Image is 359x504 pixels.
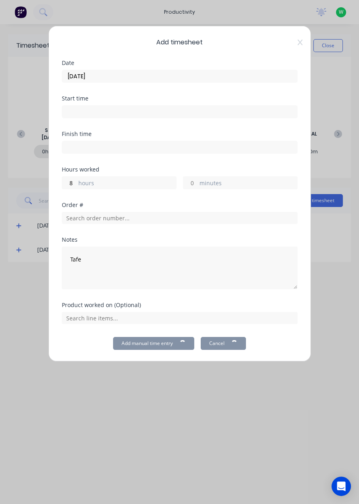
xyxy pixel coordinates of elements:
div: Order # [62,202,298,208]
input: 0 [62,177,76,189]
div: Notes [62,237,298,243]
div: Date [62,60,298,66]
div: Open Intercom Messenger [332,477,351,496]
label: minutes [199,179,297,189]
input: 0 [183,177,197,189]
button: Cancel [201,337,246,350]
div: Start time [62,96,298,101]
div: Finish time [62,131,298,137]
input: Search order number... [62,212,298,224]
label: hours [78,179,176,189]
div: Hours worked [62,167,298,172]
button: Add manual time entry [113,337,194,350]
textarea: Tafe [62,247,298,289]
span: Add timesheet [62,38,298,47]
input: Search line items... [62,312,298,324]
div: Product worked on (Optional) [62,302,298,308]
